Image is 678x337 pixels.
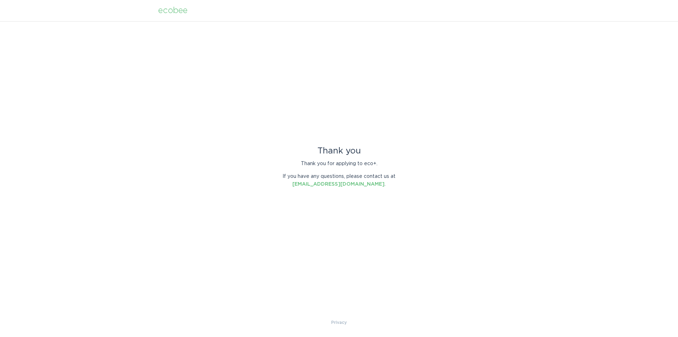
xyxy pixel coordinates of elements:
[277,173,401,188] p: If you have any questions, please contact us at .
[158,7,188,14] div: ecobee
[331,319,347,326] a: Privacy Policy & Terms of Use
[277,160,401,168] p: Thank you for applying to eco+.
[277,147,401,155] div: Thank you
[292,182,385,187] a: [EMAIL_ADDRESS][DOMAIN_NAME]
